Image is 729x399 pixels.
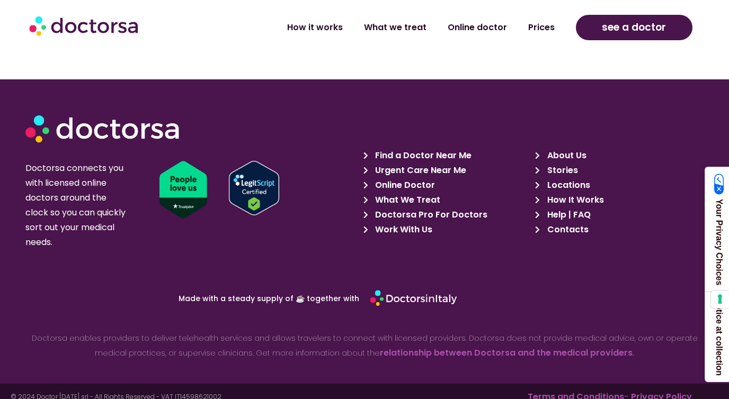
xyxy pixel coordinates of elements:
[602,19,666,36] span: see a doctor
[535,207,701,222] a: Help | FAQ
[363,163,529,178] a: Urgent Care Near Me
[535,193,701,207] a: How It Works
[194,15,565,40] nav: Menu
[372,163,466,178] span: Urgent Care Near Me
[437,15,518,40] a: Online doctor
[633,348,634,358] strong: .
[372,193,440,207] span: What We Treat
[363,207,529,222] a: Doctorsa Pro For Doctors
[79,295,359,302] p: Made with a steady supply of ☕ together with
[229,161,370,215] a: Verify LegitScript Approval for www.doctorsa.com
[363,222,529,237] a: Work With Us
[545,207,591,222] span: Help | FAQ
[372,148,472,163] span: Find a Doctor Near Me
[372,178,435,193] span: Online Doctor
[380,347,633,359] a: relationship between Doctorsa and the medical providers
[277,15,353,40] a: How it works
[363,178,529,193] a: Online Doctor
[545,178,590,193] span: Locations
[545,163,578,178] span: Stories
[711,291,729,309] button: Your consent preferences for tracking technologies
[229,161,279,215] img: Verify Approval for www.doctorsa.com
[535,163,701,178] a: Stories
[535,222,701,237] a: Contacts
[372,207,487,222] span: Doctorsa Pro For Doctors
[27,331,703,360] p: Doctorsa enables providers to deliver telehealth services and allows travelers to connect with li...
[535,178,701,193] a: Locations
[545,222,589,237] span: Contacts
[363,193,529,207] a: What We Treat
[545,148,586,163] span: About Us
[714,174,724,195] img: California Consumer Privacy Act (CCPA) Opt-Out Icon
[518,15,565,40] a: Prices
[372,222,432,237] span: Work With Us
[363,148,529,163] a: Find a Doctor Near Me
[545,193,604,207] span: How It Works
[25,161,130,250] p: Doctorsa connects you with licensed online doctors around the clock so you can quickly sort out y...
[535,148,701,163] a: About Us
[576,15,692,40] a: see a doctor
[353,15,437,40] a: What we treat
